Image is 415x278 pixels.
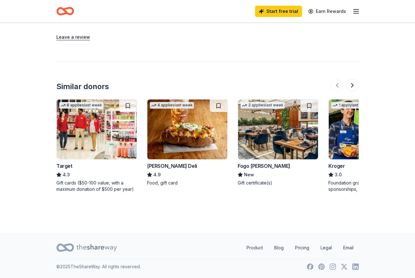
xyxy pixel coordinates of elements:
a: Image for Jason's Deli4 applieslast week[PERSON_NAME] Deli4.9Food, gift card [147,99,228,186]
div: 4 applies last week [150,102,194,109]
div: Food, gift card [147,180,228,186]
nav: quick links [242,241,359,254]
div: Fogo [PERSON_NAME] [238,162,290,170]
a: Blog [269,241,289,254]
a: Product [242,241,268,254]
div: 8 applies last week [59,102,103,109]
div: Kroger [328,162,345,170]
a: Image for Kroger1 applylast weekKroger3.0Foundation grant, cash donations, sponsorships, gift car... [328,99,409,192]
div: Foundation grant, cash donations, sponsorships, gift card(s), Kroger products [328,180,409,192]
div: Gift certificate(s) [238,180,318,186]
span: 3.0 [335,171,342,179]
span: 4.3 [63,171,70,179]
a: Legal [316,241,337,254]
span: New [244,171,254,179]
a: Start free trial [255,6,302,17]
div: [PERSON_NAME] Deli [147,162,197,170]
div: 3 applies last week [241,102,285,109]
button: Leave a review [56,33,90,41]
div: 1 apply last week [331,102,371,109]
a: Home [56,4,74,19]
img: Image for Target [57,99,137,159]
div: Target [56,162,72,170]
p: © 2025 TheShareWay. All rights reserved. [56,263,141,270]
img: Image for Kroger [329,99,409,159]
a: Earn Rewards [304,6,350,17]
div: Gift cards ($50-100 value, with a maximum donation of $500 per year) [56,180,137,192]
div: Similar donors [56,82,109,92]
img: Image for Fogo de Chao [238,99,318,159]
a: Image for Target8 applieslast weekTarget4.3Gift cards ($50-100 value, with a maximum donation of ... [56,99,137,192]
img: Image for Jason's Deli [147,99,227,159]
a: Pricing [290,241,314,254]
a: Image for Fogo de Chao3 applieslast weekFogo [PERSON_NAME]NewGift certificate(s) [238,99,318,186]
span: 4.9 [153,171,161,179]
a: Email [338,241,359,254]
